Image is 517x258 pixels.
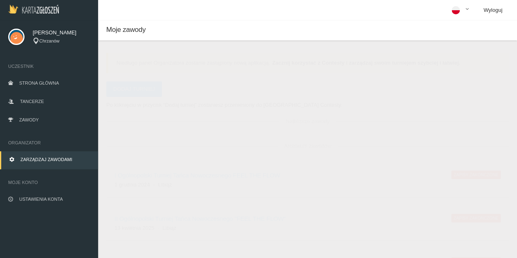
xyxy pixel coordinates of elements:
[20,99,44,104] span: Tancerze
[163,224,177,232] li: Libiąż
[272,60,460,66] strong: Zacznij korzystać z Contesty i zarządzaj swoim turniejem szybciej i łatwiej.
[114,171,443,180] h6: I Ogólnopolski Turniej Tańca Nowoczesnego FEEL THE FLOW
[116,60,270,66] span: Niedługo panel Organizatora zostanie zastąpiony nową aplikacją.
[8,62,90,70] span: Uczestnik
[19,117,39,122] span: Zawody
[279,113,336,130] span: Najbliższe zawody
[114,214,443,223] h6: II Ogólnopolski Turniej Tańca Nowoczesnego "FEEL THE FLOW"
[8,4,59,13] img: Logo
[8,139,90,147] span: Organizator
[33,38,90,45] div: Chrzanów
[451,171,501,179] span: Zapisy zakończone
[19,197,63,202] span: Ustawienia konta
[278,138,338,154] span: Archiwum zawodów
[114,181,158,189] li: 1 grudnia 2024
[8,29,25,45] img: svg
[106,101,509,109] p: Po kliknięciu w przycisk “Dodaj turniej” zostaniesz przeniesiony do [GEOGRAPHIC_DATA] Contesty.
[33,29,90,37] span: [PERSON_NAME]
[158,181,172,189] li: Libiąż
[114,224,163,232] li: 13 kwietnia 2025
[8,178,90,186] span: Moje konto
[106,26,145,34] span: Moje zawody
[20,157,72,162] span: Zarządzaj zawodami
[451,214,501,222] span: Zapisy zakończone
[106,81,162,97] a: Dodaj turniej
[19,81,59,85] span: Strona główna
